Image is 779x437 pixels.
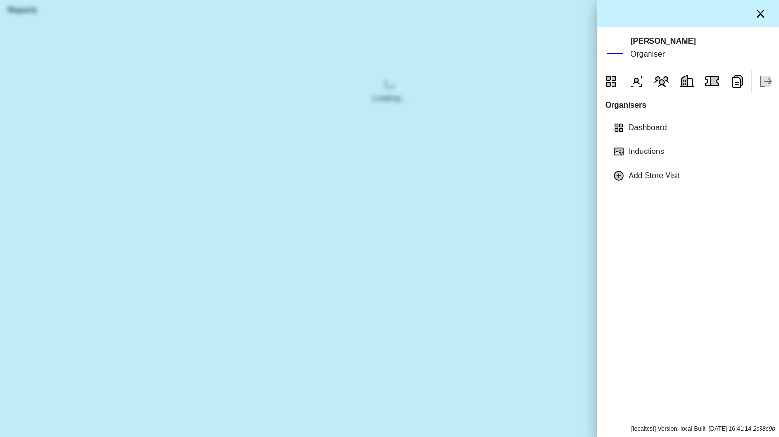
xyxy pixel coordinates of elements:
[597,420,779,437] div: [localtest] Version: local Built: [DATE] 16:41:14
[629,121,763,134] p: Dashboard
[613,122,629,133] div: Dashboard
[625,70,648,93] button: Organisers
[605,139,771,164] div: InductionsInductions
[650,70,673,93] button: Members
[605,38,625,57] button: Open settings
[629,145,763,158] p: Inductions
[629,170,763,182] p: Add Store Visit
[605,38,625,57] a: SD
[753,425,775,432] i: 2c38c9b
[605,164,771,188] div: Add Store VisitAdd Store Visit
[631,48,696,60] p: Organiser
[726,70,749,93] button: Reports
[701,70,724,93] button: Issues
[599,70,623,93] button: Dashboard
[605,95,771,112] p: Organisers
[631,35,696,48] p: [PERSON_NAME]
[613,146,629,157] div: Inductions
[613,170,629,182] div: Add Store Visit
[675,70,699,93] button: Employers
[605,115,771,140] div: DashboardDashboard
[754,70,777,93] button: Sign Out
